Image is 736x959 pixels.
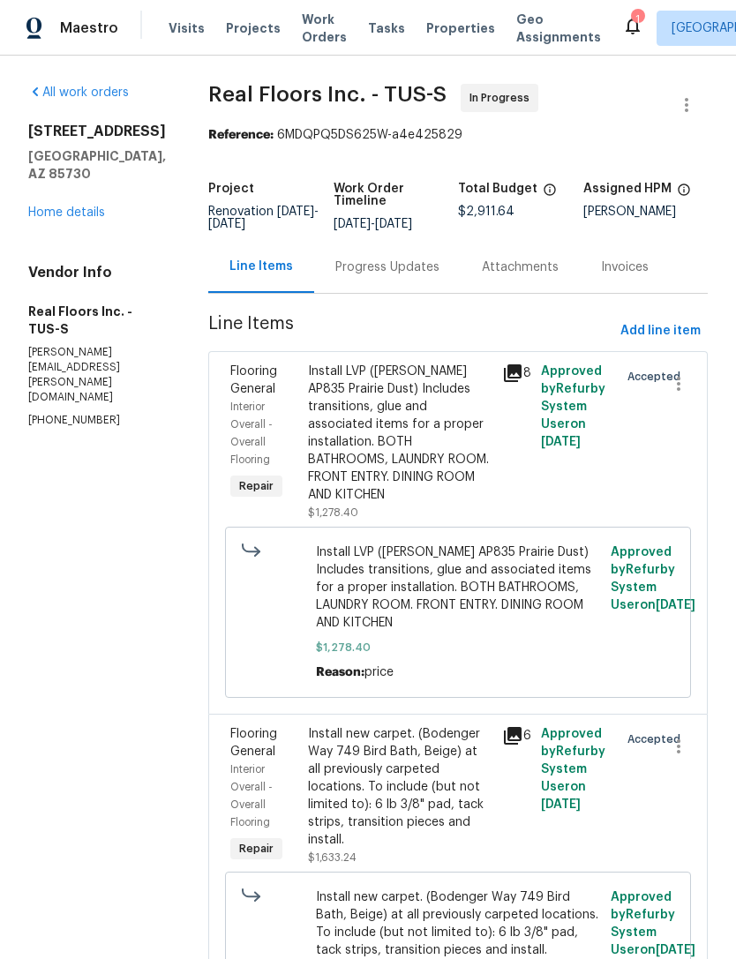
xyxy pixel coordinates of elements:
[458,206,514,218] span: $2,911.64
[469,89,537,107] span: In Progress
[502,363,530,384] div: 8
[364,666,394,678] span: price
[28,264,166,281] h4: Vendor Info
[208,206,319,230] span: -
[611,546,695,611] span: Approved by Refurby System User on
[631,11,643,28] div: 1
[334,218,371,230] span: [DATE]
[230,401,273,465] span: Interior Overall - Overall Flooring
[28,147,166,183] h5: [GEOGRAPHIC_DATA], AZ 85730
[335,258,439,276] div: Progress Updates
[169,19,205,37] span: Visits
[334,218,412,230] span: -
[583,206,709,218] div: [PERSON_NAME]
[208,218,245,230] span: [DATE]
[28,345,166,406] p: [PERSON_NAME][EMAIL_ADDRESS][PERSON_NAME][DOMAIN_NAME]
[28,123,166,140] h2: [STREET_ADDRESS]
[613,315,708,348] button: Add line item
[541,728,605,811] span: Approved by Refurby System User on
[28,206,105,219] a: Home details
[308,852,357,863] span: $1,633.24
[677,183,691,206] span: The hpm assigned to this work order.
[277,206,314,218] span: [DATE]
[601,258,649,276] div: Invoices
[208,129,274,141] b: Reference:
[375,218,412,230] span: [DATE]
[620,320,701,342] span: Add line item
[656,599,695,611] span: [DATE]
[502,725,530,746] div: 6
[230,764,273,828] span: Interior Overall - Overall Flooring
[516,11,601,46] span: Geo Assignments
[583,183,672,195] h5: Assigned HPM
[230,728,277,758] span: Flooring General
[482,258,559,276] div: Attachments
[316,639,601,656] span: $1,278.40
[208,126,708,144] div: 6MDQPQ5DS625W-a4e425829
[656,944,695,956] span: [DATE]
[426,19,495,37] span: Properties
[543,183,557,206] span: The total cost of line items that have been proposed by Opendoor. This sum includes line items th...
[541,365,605,448] span: Approved by Refurby System User on
[316,666,364,678] span: Reason:
[28,413,166,428] p: [PHONE_NUMBER]
[208,183,254,195] h5: Project
[208,84,447,105] span: Real Floors Inc. - TUS-S
[302,11,347,46] span: Work Orders
[232,477,281,495] span: Repair
[334,183,459,207] h5: Work Order Timeline
[458,183,537,195] h5: Total Budget
[28,303,166,338] h5: Real Floors Inc. - TUS-S
[60,19,118,37] span: Maestro
[541,436,581,448] span: [DATE]
[229,258,293,275] div: Line Items
[226,19,281,37] span: Projects
[232,840,281,858] span: Repair
[316,543,601,632] span: Install LVP ([PERSON_NAME] AP835 Prairie Dust) Includes transitions, glue and associated items fo...
[230,365,277,395] span: Flooring General
[308,363,492,504] div: Install LVP ([PERSON_NAME] AP835 Prairie Dust) Includes transitions, glue and associated items fo...
[308,725,492,849] div: Install new carpet. (Bodenger Way 749 Bird Bath, Beige) at all previously carpeted locations. To ...
[208,315,613,348] span: Line Items
[541,798,581,811] span: [DATE]
[627,730,687,748] span: Accepted
[28,86,129,99] a: All work orders
[627,368,687,386] span: Accepted
[316,888,601,959] span: Install new carpet. (Bodenger Way 749 Bird Bath, Beige) at all previously carpeted locations. To ...
[308,507,358,518] span: $1,278.40
[368,22,405,34] span: Tasks
[208,206,319,230] span: Renovation
[611,891,695,956] span: Approved by Refurby System User on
